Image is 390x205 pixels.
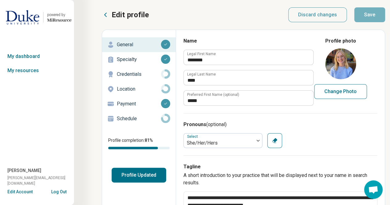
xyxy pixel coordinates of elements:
p: Location [117,85,161,93]
a: Specialty [102,52,176,67]
h3: Tagline [183,163,377,170]
button: Edit profile [102,10,149,20]
p: A short introduction to your practice that will be displayed next to your name in search results. [183,172,377,187]
button: Save [354,7,385,22]
button: Discard changes [288,7,347,22]
h3: Pronouns [183,121,377,128]
span: [PERSON_NAME] [7,167,41,174]
label: Legal First Name [187,52,216,56]
legend: Profile photo [325,37,356,45]
a: Location [102,82,176,96]
label: Select [187,134,199,138]
button: Change Photo [314,84,367,99]
p: Schedule [117,115,161,122]
div: She/Her/Hers [187,139,251,147]
h3: Name [183,37,313,45]
button: Log Out [51,189,67,194]
label: Preferred First Name (optional) [187,93,239,96]
span: [PERSON_NAME][EMAIL_ADDRESS][DOMAIN_NAME] [7,175,74,186]
a: Credentials [102,67,176,82]
span: (optional) [206,121,227,127]
p: Credentials [117,71,161,78]
a: Open chat [364,180,383,199]
img: avatar image [325,48,356,79]
label: Legal Last Name [187,72,216,76]
p: Payment [117,100,161,108]
div: powered by [47,12,72,18]
a: General [102,37,176,52]
img: Duke University [6,10,39,25]
button: Edit Account [7,189,33,195]
p: Specialty [117,56,161,63]
div: Profile completion: [102,133,176,153]
span: 81 % [145,138,153,143]
p: General [117,41,161,48]
button: Profile Updated [112,168,166,182]
a: Schedule [102,111,176,126]
a: Payment [102,96,176,111]
a: Duke Universitypowered by [2,10,72,25]
p: Edit profile [112,10,149,20]
div: Profile completion [108,147,170,149]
